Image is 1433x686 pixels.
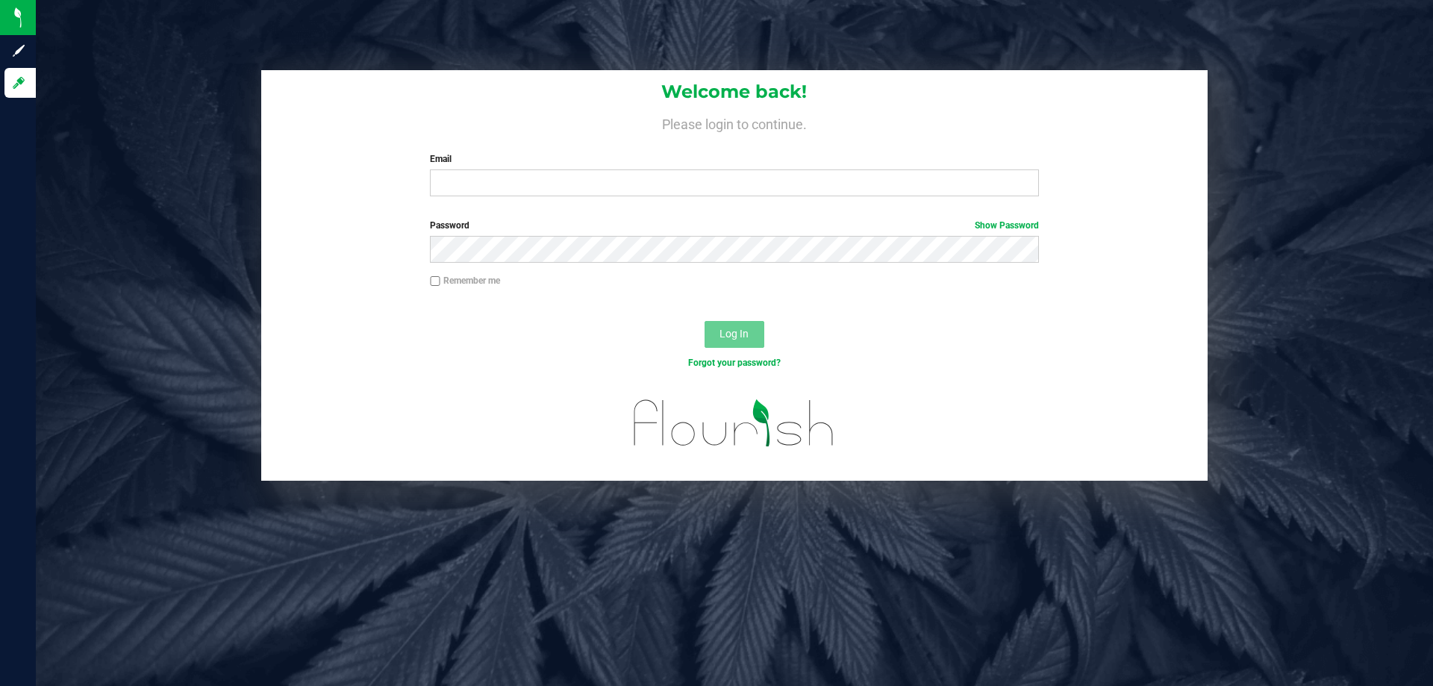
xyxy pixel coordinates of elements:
[430,152,1038,166] label: Email
[430,220,469,231] span: Password
[11,43,26,58] inline-svg: Sign up
[616,385,852,461] img: flourish_logo.svg
[11,75,26,90] inline-svg: Log in
[719,328,749,340] span: Log In
[430,274,500,287] label: Remember me
[430,276,440,287] input: Remember me
[975,220,1039,231] a: Show Password
[688,358,781,368] a: Forgot your password?
[705,321,764,348] button: Log In
[261,82,1208,102] h1: Welcome back!
[261,113,1208,131] h4: Please login to continue.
